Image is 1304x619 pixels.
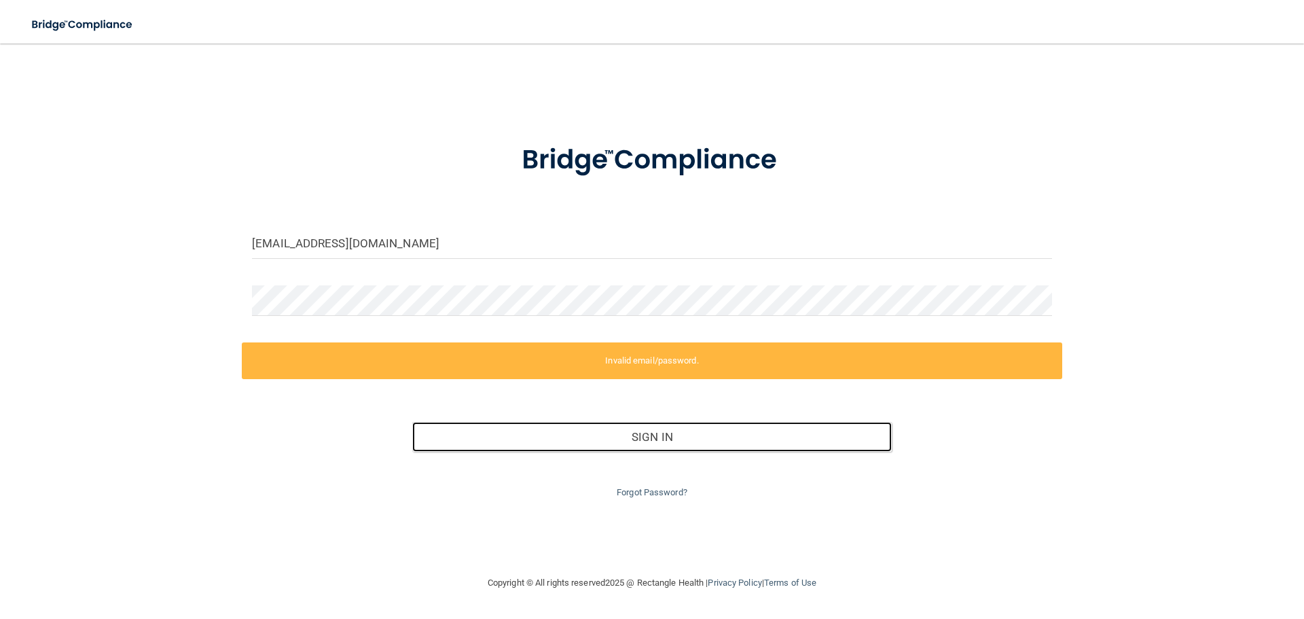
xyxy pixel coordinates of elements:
[20,11,145,39] img: bridge_compliance_login_screen.278c3ca4.svg
[708,578,761,588] a: Privacy Policy
[1069,523,1288,577] iframe: Drift Widget Chat Controller
[412,422,892,452] button: Sign In
[242,342,1062,379] label: Invalid email/password.
[617,487,687,497] a: Forgot Password?
[494,125,810,196] img: bridge_compliance_login_screen.278c3ca4.svg
[252,228,1052,259] input: Email
[404,561,900,605] div: Copyright © All rights reserved 2025 @ Rectangle Health | |
[764,578,816,588] a: Terms of Use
